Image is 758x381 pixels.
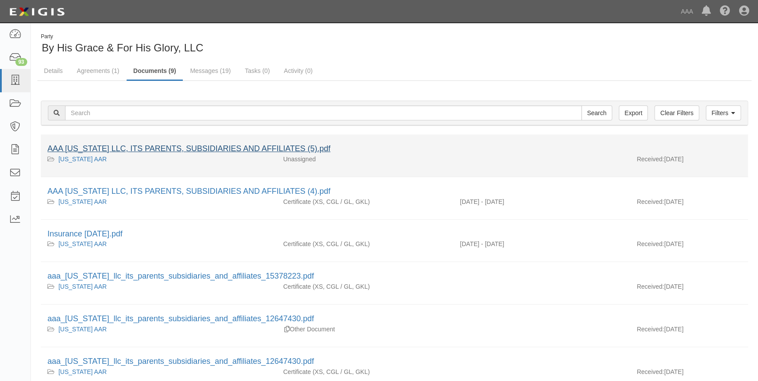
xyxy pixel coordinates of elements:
[630,325,748,338] div: [DATE]
[630,155,748,168] div: [DATE]
[65,105,582,120] input: Search
[276,155,453,163] div: Unassigned
[42,42,203,54] span: By His Grace & For His Glory, LLC
[706,105,741,120] a: Filters
[184,62,238,80] a: Messages (19)
[581,105,612,120] input: Search
[637,367,664,376] p: Received:
[47,325,270,334] div: Texas AAR
[37,33,388,55] div: By His Grace & For His Glory, LLC
[720,6,730,17] i: Help Center - Complianz
[41,33,203,40] div: Party
[47,229,741,240] div: Insurance 08-1-2025.pdf
[47,356,741,367] div: aaa_texas_llc_its_parents_subsidiaries_and_affiliates_12647430.pdf
[637,155,664,163] p: Received:
[37,62,69,80] a: Details
[70,62,126,80] a: Agreements (1)
[453,239,630,248] div: Effective 11/01/2024 - Expiration 11/01/2025
[47,186,741,197] div: AAA TEXAS LLC, ITS PARENTS, SUBSIDIARIES AND AFFILIATES (4).pdf
[47,155,270,163] div: Texas AAR
[676,3,697,20] a: AAA
[58,240,107,247] a: [US_STATE] AAR
[58,156,107,163] a: [US_STATE] AAR
[47,313,741,325] div: aaa_texas_llc_its_parents_subsidiaries_and_affiliates_12647430.pdf
[453,367,630,368] div: Effective - Expiration
[58,198,107,205] a: [US_STATE] AAR
[15,58,27,66] div: 93
[276,239,453,248] div: Excess/Umbrella Liability Commercial General Liability / Garage Liability Garage Keepers Liability
[47,357,314,366] a: aaa_[US_STATE]_llc_its_parents_subsidiaries_and_affiliates_12647430.pdf
[47,197,270,206] div: Texas AAR
[453,197,630,206] div: Effective 11/01/2024 - Expiration 11/01/2025
[47,143,741,155] div: AAA TEXAS LLC, ITS PARENTS, SUBSIDIARIES AND AFFILIATES (5).pdf
[58,368,107,375] a: [US_STATE] AAR
[619,105,648,120] a: Export
[47,239,270,248] div: Texas AAR
[47,229,123,238] a: Insurance [DATE].pdf
[127,62,182,81] a: Documents (9)
[47,144,330,153] a: AAA [US_STATE] LLC, ITS PARENTS, SUBSIDIARIES AND AFFILIATES (5).pdf
[637,239,664,248] p: Received:
[630,367,748,381] div: [DATE]
[277,62,319,80] a: Activity (0)
[47,272,314,280] a: aaa_[US_STATE]_llc_its_parents_subsidiaries_and_affiliates_15378223.pdf
[637,197,664,206] p: Received:
[276,282,453,291] div: Excess/Umbrella Liability Commercial General Liability / Garage Liability Garage Keepers Liability
[284,325,290,334] div: Duplicate
[47,282,270,291] div: Texas AAR
[276,325,453,334] div: Other Document
[276,367,453,376] div: Excess/Umbrella Liability Commercial General Liability / Garage Liability Garage Keepers Liability
[58,283,107,290] a: [US_STATE] AAR
[654,105,699,120] a: Clear Filters
[58,326,107,333] a: [US_STATE] AAR
[630,239,748,253] div: [DATE]
[47,271,741,282] div: aaa_texas_llc_its_parents_subsidiaries_and_affiliates_15378223.pdf
[238,62,276,80] a: Tasks (0)
[7,4,67,20] img: logo-5460c22ac91f19d4615b14bd174203de0afe785f0fc80cf4dbbc73dc1793850b.png
[630,282,748,295] div: [DATE]
[630,197,748,210] div: [DATE]
[637,282,664,291] p: Received:
[637,325,664,334] p: Received:
[47,367,270,376] div: Texas AAR
[276,197,453,206] div: Excess/Umbrella Liability Commercial General Liability / Garage Liability Garage Keepers Liability
[47,187,330,196] a: AAA [US_STATE] LLC, ITS PARENTS, SUBSIDIARIES AND AFFILIATES (4).pdf
[47,314,314,323] a: aaa_[US_STATE]_llc_its_parents_subsidiaries_and_affiliates_12647430.pdf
